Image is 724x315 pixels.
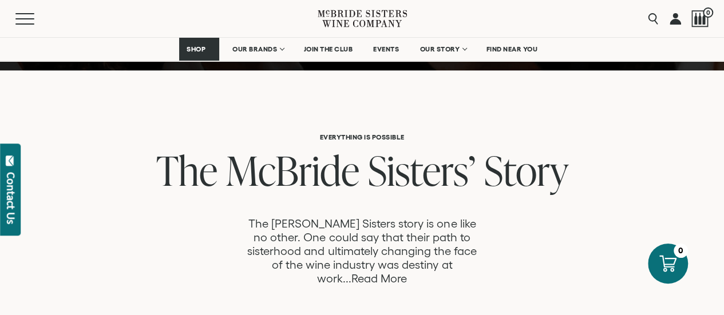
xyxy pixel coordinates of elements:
[703,7,713,18] span: 0
[179,38,219,61] a: SHOP
[243,217,481,285] p: The [PERSON_NAME] Sisters story is one like no other. One could say that their path to sisterhood...
[674,244,688,258] div: 0
[412,38,473,61] a: OUR STORY
[225,38,291,61] a: OUR BRANDS
[373,45,399,53] span: EVENTS
[351,272,407,285] a: Read More
[187,45,206,53] span: SHOP
[68,133,656,141] h6: Everything is Possible
[366,38,406,61] a: EVENTS
[156,142,217,198] span: The
[479,38,545,61] a: FIND NEAR YOU
[226,142,359,198] span: McBride
[5,172,17,224] div: Contact Us
[420,45,460,53] span: OUR STORY
[368,142,476,198] span: Sisters’
[15,13,57,25] button: Mobile Menu Trigger
[486,45,538,53] span: FIND NEAR YOU
[484,142,568,198] span: Story
[304,45,353,53] span: JOIN THE CLUB
[296,38,361,61] a: JOIN THE CLUB
[232,45,277,53] span: OUR BRANDS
